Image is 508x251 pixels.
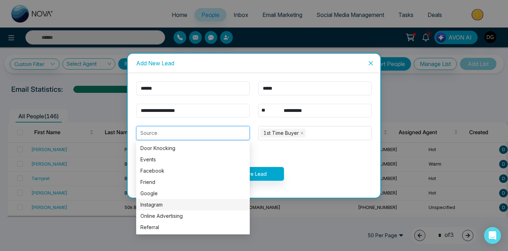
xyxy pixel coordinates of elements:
[224,167,284,181] button: Save Lead
[136,154,250,165] div: Events
[140,167,246,175] div: Facebook
[140,223,246,231] div: Referral
[136,210,250,222] div: Online Advertising
[140,212,246,220] div: Online Advertising
[136,188,250,199] div: Google
[140,144,246,152] div: Door Knocking
[136,177,250,188] div: Friend
[260,129,306,137] span: 1st Time Buyer
[264,129,299,137] span: 1st Time Buyer
[136,165,250,177] div: Facebook
[140,178,246,186] div: Friend
[361,54,380,73] button: Close
[140,201,246,209] div: Instagram
[300,131,304,135] span: close
[136,222,250,233] div: Referral
[140,156,246,163] div: Events
[140,190,246,197] div: Google
[484,227,501,244] div: Open Intercom Messenger
[136,143,250,154] div: Door Knocking
[136,59,372,67] div: Add New Lead
[136,199,250,210] div: Instagram
[368,60,374,66] span: close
